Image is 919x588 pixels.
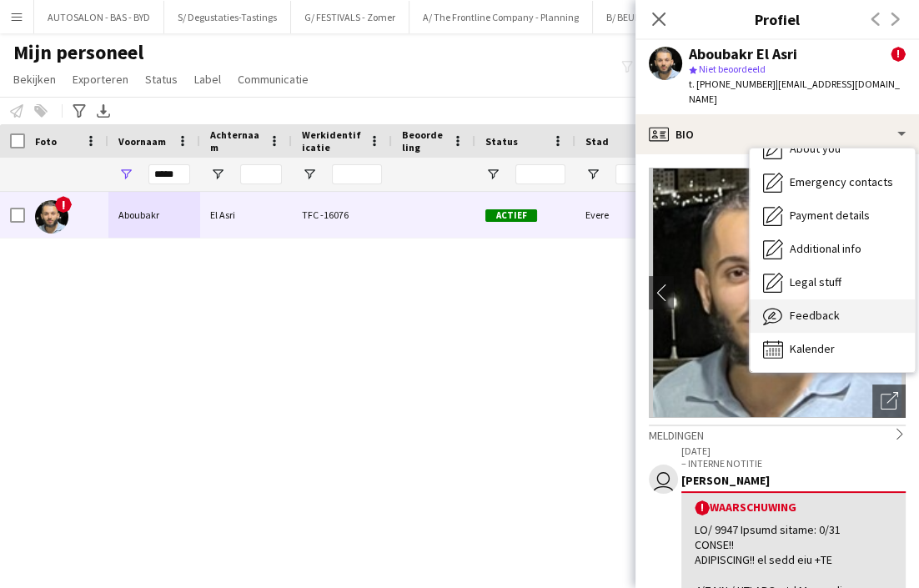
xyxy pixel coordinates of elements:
[210,128,262,153] span: Achternaam
[750,333,915,366] div: Kalender
[750,133,915,166] div: About you
[35,200,68,234] img: Aboubakr El Asri
[681,473,906,488] div: [PERSON_NAME]
[13,40,143,65] span: Mijn personeel
[790,341,835,356] span: Kalender
[689,78,900,105] span: | [EMAIL_ADDRESS][DOMAIN_NAME]
[34,1,164,33] button: AUTOSALON - BAS - BYD
[750,166,915,199] div: Emergency contacts
[891,47,906,62] span: !
[302,167,317,182] button: Open Filtermenu
[585,167,600,182] button: Open Filtermenu
[750,233,915,266] div: Additional info
[790,274,841,289] span: Legal stuff
[485,135,518,148] span: Status
[302,128,362,153] span: Werkidentificatie
[13,72,56,87] span: Bekijken
[194,72,221,87] span: Label
[240,164,282,184] input: Achternaam Filter Invoer
[118,135,166,148] span: Voornaam
[635,114,919,154] div: Bio
[593,1,671,33] button: B/ BEURZEN
[409,1,593,33] button: A/ The Frontline Company - Planning
[485,167,500,182] button: Open Filtermenu
[689,47,797,62] div: Aboubakr El Asri
[485,209,537,222] span: Actief
[515,164,565,184] input: Status Filter Invoer
[750,199,915,233] div: Payment details
[7,68,63,90] a: Bekijken
[238,72,309,87] span: Communicatie
[790,241,861,256] span: Additional info
[118,167,133,182] button: Open Filtermenu
[695,500,710,515] span: !
[73,72,128,87] span: Exporteren
[695,500,892,515] div: Waarschuwing
[615,164,665,184] input: Stad Filter Invoer
[291,1,409,33] button: G/ FESTIVALS - Zomer
[210,167,225,182] button: Open Filtermenu
[649,168,906,418] img: Crew avatar of foto
[585,135,609,148] span: Stad
[699,63,766,75] span: Niet beoordeeld
[148,164,190,184] input: Voornaam Filter Invoer
[402,128,445,153] span: Beoordeling
[689,78,776,90] span: t. [PHONE_NUMBER]
[200,192,292,238] div: El Asri
[750,299,915,333] div: Feedback
[93,101,113,121] app-action-btn: Exporteer XLSX
[55,196,72,213] span: !
[231,68,315,90] a: Communicatie
[790,141,841,156] span: About you
[145,72,178,87] span: Status
[575,192,675,238] div: Evere
[635,8,919,30] h3: Profiel
[681,445,906,457] p: [DATE]
[35,135,57,148] span: Foto
[66,68,135,90] a: Exporteren
[332,164,382,184] input: Werkidentificatie Filter Invoer
[188,68,228,90] a: Label
[790,174,893,189] span: Emergency contacts
[649,425,906,443] div: Meldingen
[872,384,906,418] div: Foto's pop-up openen
[790,308,840,323] span: Feedback
[292,192,392,238] div: TFC -16076
[69,101,89,121] app-action-btn: Geavanceerde filters
[681,457,906,470] p: – INTERNE NOTITIE
[790,208,870,223] span: Payment details
[108,192,200,238] div: Aboubakr
[138,68,184,90] a: Status
[750,266,915,299] div: Legal stuff
[164,1,291,33] button: S/ Degustaties-Tastings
